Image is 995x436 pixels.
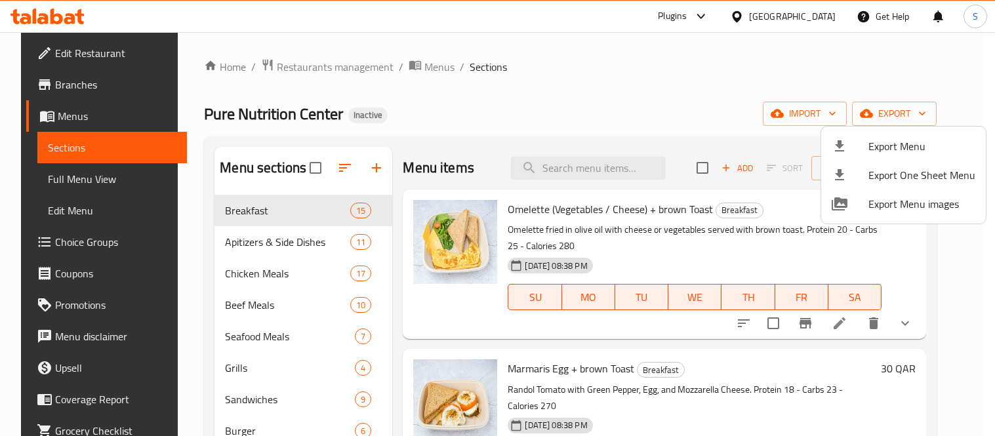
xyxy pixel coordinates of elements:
[868,138,975,154] span: Export Menu
[868,196,975,212] span: Export Menu images
[868,167,975,183] span: Export One Sheet Menu
[821,189,986,218] li: Export Menu images
[821,161,986,189] li: Export one sheet menu items
[821,132,986,161] li: Export menu items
